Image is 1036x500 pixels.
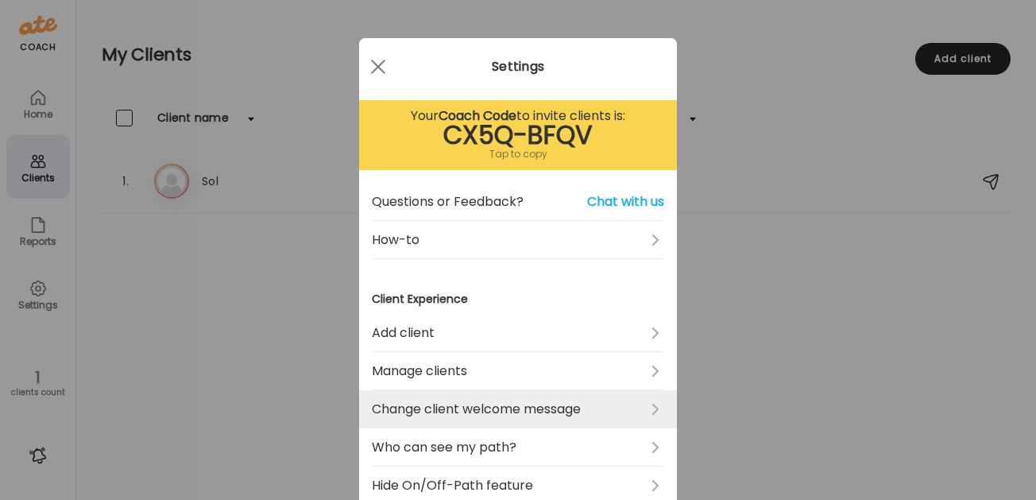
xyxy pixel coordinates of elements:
[372,428,664,467] a: Who can see my path?
[372,183,664,221] a: Questions or Feedback?Chat with us
[372,107,664,126] div: Your to invite clients is:
[372,390,664,428] a: Change client welcome message
[439,107,516,125] b: Coach Code
[359,57,677,76] div: Settings
[372,291,664,308] h3: Client Experience
[372,126,664,145] div: CX5Q-BFQV
[587,192,664,211] span: Chat with us
[372,352,664,390] a: Manage clients
[372,221,664,259] a: How-to
[372,145,664,164] div: Tap to copy
[372,314,664,352] a: Add client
